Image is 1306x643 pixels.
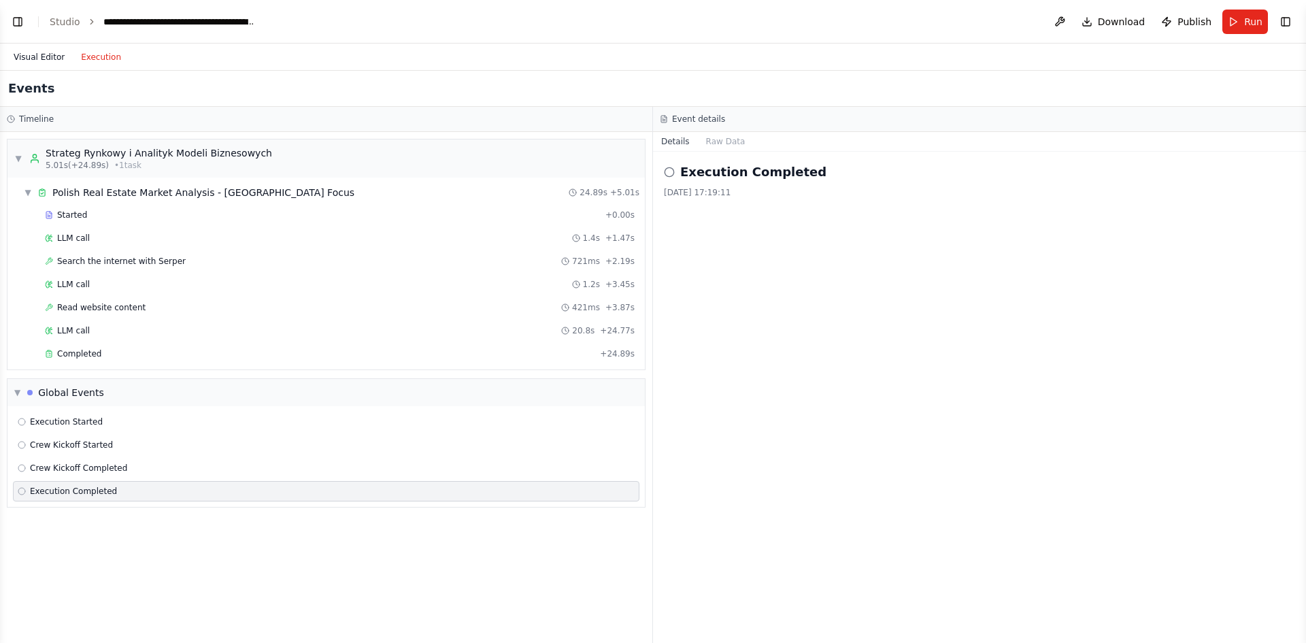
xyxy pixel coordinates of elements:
[8,12,27,31] button: Show left sidebar
[610,187,639,198] span: + 5.01s
[605,279,635,290] span: + 3.45s
[583,233,600,244] span: 1.4s
[1076,10,1151,34] button: Download
[50,15,256,29] nav: breadcrumb
[1177,15,1211,29] span: Publish
[664,187,1295,198] div: [DATE] 17:19:11
[30,463,127,474] span: Crew Kickoff Completed
[653,132,698,151] button: Details
[605,256,635,267] span: + 2.19s
[114,160,141,171] span: • 1 task
[52,186,354,199] div: Polish Real Estate Market Analysis - [GEOGRAPHIC_DATA] Focus
[580,187,607,198] span: 24.89s
[583,279,600,290] span: 1.2s
[46,146,272,160] div: Strateg Rynkowy i Analityk Modeli Biznesowych
[57,325,90,336] span: LLM call
[600,325,635,336] span: + 24.77s
[57,348,101,359] span: Completed
[24,187,32,198] span: ▼
[46,160,109,171] span: 5.01s (+24.89s)
[57,256,186,267] span: Search the internet with Serper
[680,163,826,182] h2: Execution Completed
[14,153,22,164] span: ▼
[1244,15,1262,29] span: Run
[57,233,90,244] span: LLM call
[1098,15,1145,29] span: Download
[8,79,54,98] h2: Events
[57,279,90,290] span: LLM call
[5,49,73,65] button: Visual Editor
[572,325,595,336] span: 20.8s
[572,256,600,267] span: 721ms
[605,210,635,220] span: + 0.00s
[1156,10,1217,34] button: Publish
[19,114,54,125] h3: Timeline
[38,386,104,399] div: Global Events
[30,416,103,427] span: Execution Started
[605,233,635,244] span: + 1.47s
[57,302,146,313] span: Read website content
[57,210,87,220] span: Started
[605,302,635,313] span: + 3.87s
[30,486,117,497] span: Execution Completed
[14,387,20,398] span: ▼
[600,348,635,359] span: + 24.89s
[1276,12,1295,31] button: Show right sidebar
[30,440,113,450] span: Crew Kickoff Started
[672,114,725,125] h3: Event details
[572,302,600,313] span: 421ms
[1222,10,1268,34] button: Run
[50,16,80,27] a: Studio
[73,49,129,65] button: Execution
[698,132,754,151] button: Raw Data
